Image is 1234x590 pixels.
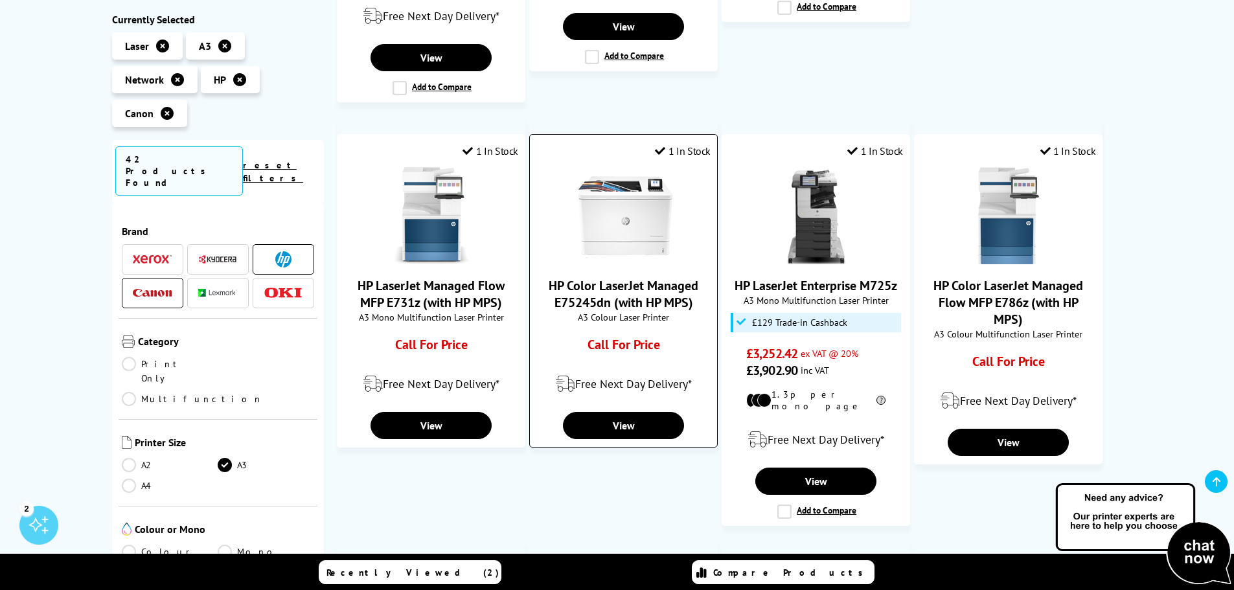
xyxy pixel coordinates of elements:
span: Brand [122,225,315,238]
a: Compare Products [692,560,874,584]
span: 42 Products Found [115,146,243,196]
span: HP [214,73,226,86]
span: Compare Products [713,567,870,578]
span: Category [138,335,315,350]
a: HP LaserJet Managed Flow MFP E731z (with HP MPS) [358,277,505,311]
img: Colour or Mono [122,523,131,536]
span: £129 Trade-in Cashback [752,317,847,328]
a: HP Color LaserJet Managed Flow MFP E786z (with HP MPS) [960,254,1057,267]
a: View [371,44,491,71]
div: Call For Price [554,336,693,359]
div: 1 In Stock [655,144,711,157]
div: 1 In Stock [463,144,518,157]
span: £3,902.90 [746,362,797,379]
label: Add to Compare [393,81,472,95]
span: Colour or Mono [135,523,315,538]
a: HP Color LaserJet Managed E75245dn (with HP MPS) [549,277,698,311]
span: A3 Colour Laser Printer [536,311,711,323]
span: A3 Colour Multifunction Laser Printer [921,328,1095,340]
img: Kyocera [198,255,237,264]
a: Recently Viewed (2) [319,560,501,584]
a: A3 [218,458,314,472]
li: 1.3p per mono page [746,389,886,412]
span: ex VAT @ 20% [801,347,858,359]
label: Add to Compare [777,505,856,519]
a: Multifunction [122,392,263,406]
span: A3 Mono Multifunction Laser Printer [729,294,903,306]
img: Canon [133,289,172,297]
img: HP LaserJet Managed Flow MFP E731z (with HP MPS) [383,167,480,264]
img: OKI [264,288,303,299]
a: View [755,468,876,495]
img: HP LaserJet Enterprise M725z [768,167,865,264]
div: modal_delivery [729,422,903,458]
img: Lexmark [198,289,237,297]
a: A2 [122,458,218,472]
a: Kyocera [198,251,237,267]
a: HP LaserJet Enterprise M725z [735,277,897,294]
span: inc VAT [801,364,829,376]
span: A3 [199,40,211,52]
div: 1 In Stock [847,144,903,157]
div: modal_delivery [344,366,518,402]
a: HP [264,251,303,267]
img: HP [275,251,291,267]
label: Add to Compare [777,1,856,15]
a: HP LaserJet Enterprise M725z [768,254,865,267]
div: Call For Price [361,336,501,359]
div: Call For Price [939,353,1078,376]
a: View [371,412,491,439]
a: Canon [133,285,172,301]
img: Open Live Chat window [1053,481,1234,587]
a: HP Color LaserJet Managed E75245dn (with HP MPS) [575,254,672,267]
a: HP LaserJet Managed Flow MFP E731z (with HP MPS) [383,254,480,267]
div: Currently Selected [112,13,325,26]
img: HP Color LaserJet Managed Flow MFP E786z (with HP MPS) [960,167,1057,264]
div: modal_delivery [921,383,1095,419]
img: Printer Size [122,436,131,449]
img: Category [122,335,135,348]
img: HP Color LaserJet Managed E75245dn (with HP MPS) [575,167,672,264]
a: View [563,412,683,439]
img: Xerox [133,255,172,264]
a: View [563,13,683,40]
span: Printer Size [135,436,315,451]
span: £3,252.42 [746,345,797,362]
span: Laser [125,40,149,52]
a: A4 [122,479,218,493]
div: modal_delivery [536,366,711,402]
span: A3 Mono Multifunction Laser Printer [344,311,518,323]
a: Print Only [122,357,218,385]
span: Network [125,73,164,86]
div: 1 In Stock [1040,144,1096,157]
a: HP Color LaserJet Managed Flow MFP E786z (with HP MPS) [933,277,1083,328]
a: Mono [218,545,314,559]
label: Add to Compare [585,50,664,64]
div: 2 [19,501,34,516]
a: Xerox [133,251,172,267]
span: Canon [125,107,154,120]
a: Lexmark [198,285,237,301]
a: OKI [264,285,303,301]
span: Recently Viewed (2) [326,567,499,578]
a: Colour [122,545,218,559]
a: reset filters [243,159,303,184]
a: View [948,429,1068,456]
